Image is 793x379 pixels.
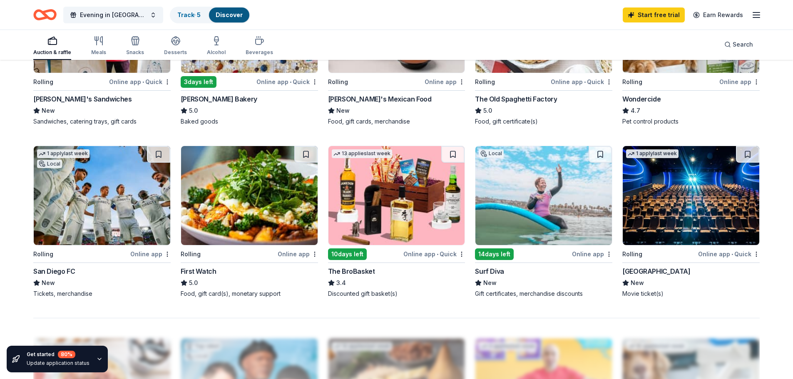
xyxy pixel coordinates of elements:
span: New [336,106,350,116]
div: Online app [719,77,760,87]
div: Movie ticket(s) [622,290,760,298]
div: Snacks [126,49,144,56]
img: Image for Surf Diva [475,146,612,245]
div: Alcohol [207,49,226,56]
div: The BroBasket [328,266,375,276]
span: Evening in [GEOGRAPHIC_DATA] [80,10,147,20]
div: Gift certificates, merchandise discounts [475,290,612,298]
div: The Old Spaghetti Factory [475,94,557,104]
div: [PERSON_NAME]'s Mexican Food [328,94,432,104]
span: New [483,278,497,288]
div: [PERSON_NAME]'s Sandwiches [33,94,132,104]
div: Discounted gift basket(s) [328,290,465,298]
button: Beverages [246,32,273,60]
span: New [42,106,55,116]
div: 1 apply last week [37,149,89,158]
div: Rolling [181,249,201,259]
div: Rolling [33,77,53,87]
span: Search [733,40,753,50]
div: Online app [425,77,465,87]
div: Rolling [328,77,348,87]
div: Food, gift card(s), monetary support [181,290,318,298]
div: Surf Diva [475,266,504,276]
span: 5.0 [483,106,492,116]
a: Start free trial [623,7,685,22]
div: San Diego FC [33,266,75,276]
button: Alcohol [207,32,226,60]
img: Image for San Diego FC [34,146,170,245]
div: Online app [130,249,171,259]
div: Tickets, merchandise [33,290,171,298]
span: 3.4 [336,278,346,288]
div: Rolling [622,77,642,87]
div: Wondercide [622,94,661,104]
div: [GEOGRAPHIC_DATA] [622,266,690,276]
span: • [437,251,438,258]
div: Local [479,149,504,158]
a: Home [33,5,57,25]
div: 1 apply last week [626,149,679,158]
span: 5.0 [189,106,198,116]
a: Image for The BroBasket13 applieslast week10days leftOnline app•QuickThe BroBasket3.4Discounted g... [328,146,465,298]
div: [PERSON_NAME] Bakery [181,94,257,104]
img: Image for Cinépolis [623,146,759,245]
div: Online app [278,249,318,259]
div: 13 applies last week [332,149,392,158]
button: Track· 5Discover [170,7,250,23]
img: Image for The BroBasket [328,146,465,245]
div: Online app Quick [256,77,318,87]
a: Image for San Diego FC1 applylast weekLocalRollingOnline appSan Diego FCNewTickets, merchandise [33,146,171,298]
img: Image for First Watch [181,146,318,245]
span: • [142,79,144,85]
div: 80 % [58,351,75,358]
span: New [42,278,55,288]
div: Get started [27,351,89,358]
div: Online app Quick [109,77,171,87]
div: 14 days left [475,248,514,260]
span: 5.0 [189,278,198,288]
button: Desserts [164,32,187,60]
div: 3 days left [181,76,216,88]
div: Update application status [27,360,89,367]
div: Baked goods [181,117,318,126]
div: Pet control products [622,117,760,126]
div: Food, gift certificate(s) [475,117,612,126]
div: Online app Quick [698,249,760,259]
span: • [731,251,733,258]
a: Image for Surf DivaLocal14days leftOnline appSurf DivaNewGift certificates, merchandise discounts [475,146,612,298]
button: Snacks [126,32,144,60]
div: First Watch [181,266,216,276]
div: Rolling [622,249,642,259]
a: Track· 5 [177,11,201,18]
div: Auction & raffle [33,49,71,56]
div: Food, gift cards, merchandise [328,117,465,126]
button: Auction & raffle [33,32,71,60]
div: Meals [91,49,106,56]
a: Earn Rewards [688,7,748,22]
div: 10 days left [328,248,367,260]
div: Online app Quick [551,77,612,87]
div: Beverages [246,49,273,56]
a: Image for Cinépolis1 applylast weekRollingOnline app•Quick[GEOGRAPHIC_DATA]NewMovie ticket(s) [622,146,760,298]
div: Desserts [164,49,187,56]
span: New [631,278,644,288]
span: • [290,79,291,85]
div: Online app [572,249,612,259]
a: Discover [216,11,243,18]
div: Online app Quick [403,249,465,259]
button: Evening in [GEOGRAPHIC_DATA] [63,7,163,23]
span: • [584,79,586,85]
div: Local [37,160,62,168]
a: Image for First WatchRollingOnline appFirst Watch5.0Food, gift card(s), monetary support [181,146,318,298]
div: Rolling [33,249,53,259]
button: Search [718,36,760,53]
div: Rolling [475,77,495,87]
span: 4.7 [631,106,640,116]
div: Sandwiches, catering trays, gift cards [33,117,171,126]
button: Meals [91,32,106,60]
